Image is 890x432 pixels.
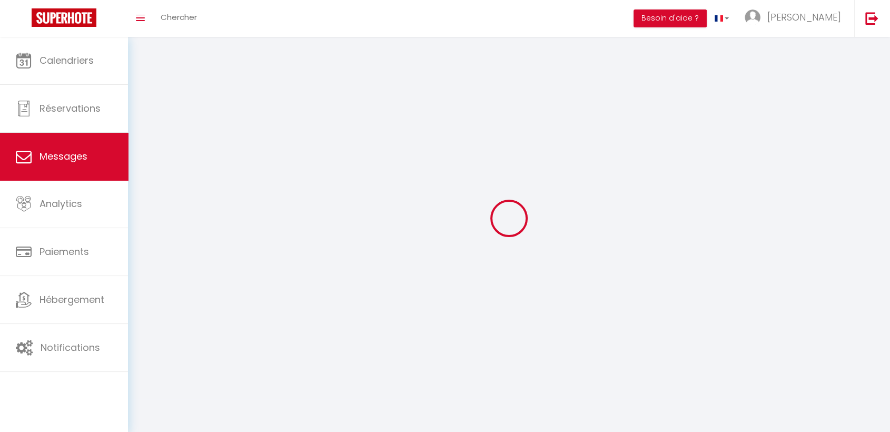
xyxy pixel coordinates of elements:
img: Super Booking [32,8,96,27]
button: Ouvrir le widget de chat LiveChat [8,4,40,36]
span: Hébergement [39,293,104,306]
span: Chercher [161,12,197,23]
button: Besoin d'aide ? [634,9,707,27]
span: Paiements [39,245,89,258]
span: Messages [39,150,87,163]
span: [PERSON_NAME] [767,11,841,24]
span: Notifications [41,341,100,354]
img: logout [865,12,878,25]
span: Calendriers [39,54,94,67]
span: Analytics [39,197,82,210]
img: ... [745,9,760,25]
span: Réservations [39,102,101,115]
